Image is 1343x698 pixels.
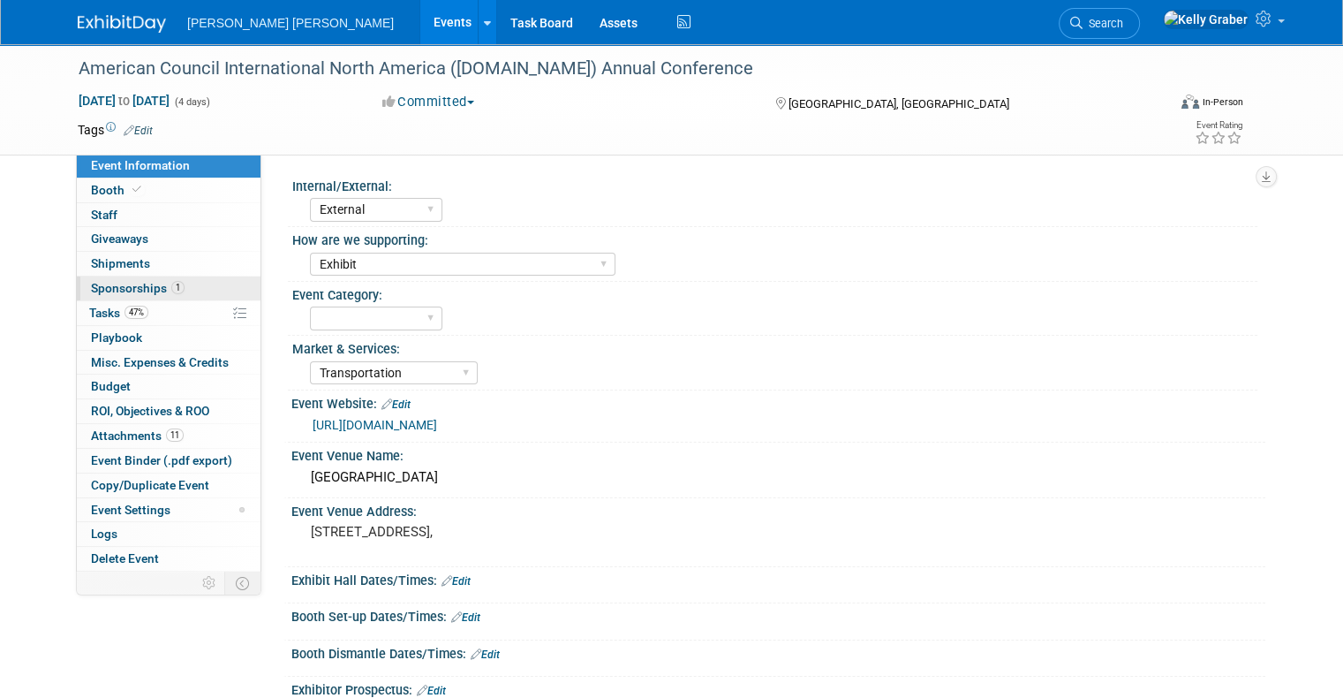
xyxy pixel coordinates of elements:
[788,97,1009,110] span: [GEOGRAPHIC_DATA], [GEOGRAPHIC_DATA]
[116,94,132,108] span: to
[173,96,210,108] span: (4 days)
[89,306,148,320] span: Tasks
[239,507,245,512] span: Modified Layout
[376,93,481,111] button: Committed
[171,281,185,294] span: 1
[291,498,1265,520] div: Event Venue Address:
[77,474,260,497] a: Copy/Duplicate Event
[187,16,394,30] span: [PERSON_NAME] [PERSON_NAME]
[313,418,437,432] a: [URL][DOMAIN_NAME]
[77,154,260,178] a: Event Information
[77,424,260,448] a: Attachments11
[291,391,1265,413] div: Event Website:
[1181,95,1199,109] img: Format-Inperson.png
[77,301,260,325] a: Tasks47%
[91,330,142,345] span: Playbook
[91,478,209,492] span: Copy/Duplicate Event
[91,503,170,517] span: Event Settings
[471,649,500,661] a: Edit
[77,375,260,398] a: Budget
[1163,10,1249,29] img: Kelly Graber
[77,547,260,571] a: Delete Event
[291,603,1265,626] div: Booth Set-up Dates/Times:
[291,567,1265,590] div: Exhibit Hall Dates/Times:
[78,15,166,33] img: ExhibitDay
[451,611,480,624] a: Edit
[77,326,260,350] a: Playbook
[225,572,261,595] td: Toggle Event Tabs
[1202,95,1243,109] div: In-Person
[292,282,1257,304] div: Event Category:
[292,336,1257,358] div: Market & Services:
[91,355,229,369] span: Misc. Expenses & Credits
[124,306,148,319] span: 47%
[1059,8,1140,39] a: Search
[77,522,260,546] a: Logs
[91,429,184,443] span: Attachments
[166,429,184,442] span: 11
[91,551,159,565] span: Delete Event
[77,252,260,276] a: Shipments
[91,453,232,467] span: Event Binder (.pdf export)
[91,404,209,418] span: ROI, Objectives & ROO
[1083,17,1123,30] span: Search
[291,443,1265,465] div: Event Venue Name:
[77,178,260,202] a: Booth
[77,449,260,473] a: Event Binder (.pdf export)
[91,158,190,172] span: Event Information
[311,524,678,540] pre: [STREET_ADDRESS],
[305,464,1252,491] div: [GEOGRAPHIC_DATA]
[91,231,148,246] span: Giveaways
[1071,92,1243,118] div: Event Format
[77,203,260,227] a: Staff
[124,125,153,137] a: Edit
[91,527,117,541] span: Logs
[77,351,260,375] a: Misc. Expenses & Credits
[91,183,145,197] span: Booth
[292,227,1257,249] div: How are we supporting:
[417,685,446,697] a: Edit
[72,53,1144,85] div: American Council International North America ([DOMAIN_NAME]) Annual Conference
[78,93,170,109] span: [DATE] [DATE]
[77,498,260,522] a: Event Settings
[78,121,153,139] td: Tags
[91,256,150,270] span: Shipments
[441,575,471,588] a: Edit
[91,208,117,222] span: Staff
[77,227,260,251] a: Giveaways
[291,641,1265,664] div: Booth Dismantle Dates/Times:
[77,277,260,300] a: Sponsorships1
[292,173,1257,195] div: Internal/External:
[77,399,260,423] a: ROI, Objectives & ROO
[381,398,411,411] a: Edit
[1195,121,1242,130] div: Event Rating
[132,185,141,194] i: Booth reservation complete
[91,281,185,295] span: Sponsorships
[91,379,131,393] span: Budget
[194,572,225,595] td: Personalize Event Tab Strip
